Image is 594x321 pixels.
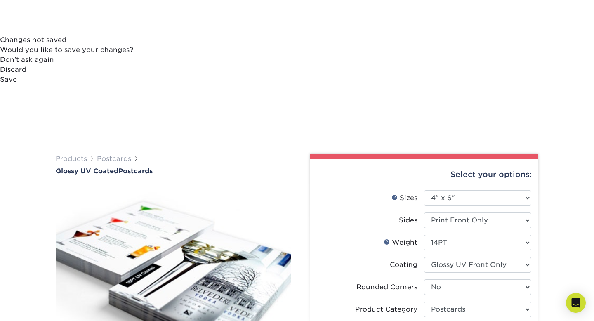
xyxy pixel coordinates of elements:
div: Product Category [355,304,417,314]
a: Postcards [97,155,131,163]
div: Sides [399,215,417,225]
div: Select your options: [316,159,532,190]
h1: Postcards [56,167,291,175]
a: Products [56,155,87,163]
div: Rounded Corners [356,282,417,292]
span: Glossy UV Coated [56,167,118,175]
div: Open Intercom Messenger [566,293,586,313]
div: Sizes [391,193,417,203]
a: Glossy UV CoatedPostcards [56,167,291,175]
div: Weight [384,238,417,248]
div: Coating [390,260,417,270]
